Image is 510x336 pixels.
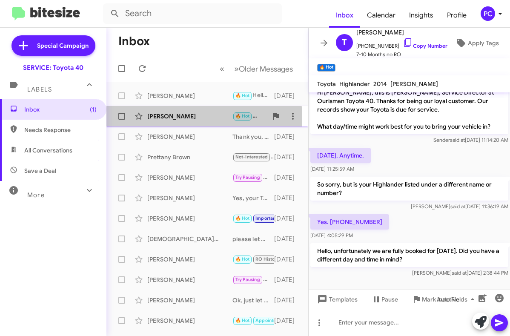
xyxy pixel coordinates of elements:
[147,296,232,304] div: [PERSON_NAME]
[274,235,301,243] div: [DATE]
[24,105,97,114] span: Inbox
[274,194,301,202] div: [DATE]
[450,203,465,210] span: said at
[235,318,250,323] span: 🔥 Hot
[232,275,274,284] div: Ok, just let us know when there is a convenient day and time for you.
[147,316,232,325] div: [PERSON_NAME]
[309,292,364,307] button: Templates
[403,43,447,49] a: Copy Number
[232,194,274,202] div: Yes, your ToyotaCare is nationwide.
[27,86,52,93] span: Labels
[232,91,274,101] div: Hello, unfortunately we are fully booked for [DATE]. Did you have a different day and time in mind?
[235,113,250,119] span: 🔥 Hot
[232,172,274,182] div: Your welcome, just let us know when you are ready to come in.
[274,316,301,325] div: [DATE]
[235,215,250,221] span: 🔥 Hot
[317,80,336,88] span: Toyota
[430,292,484,307] button: Auto Fields
[147,255,232,264] div: [PERSON_NAME]
[450,137,465,143] span: said at
[356,27,447,37] span: [PERSON_NAME]
[274,153,301,161] div: [DATE]
[235,175,260,180] span: Try Pausing
[310,148,371,163] p: [DATE]. Anytime.
[147,153,232,161] div: Prettany Brown
[473,6,501,21] button: PC
[315,292,358,307] span: Templates
[356,37,447,50] span: [PHONE_NUMBER]
[481,6,495,21] div: PC
[90,105,97,114] span: (1)
[24,146,72,155] span: All Conversations
[402,3,440,28] a: Insights
[274,173,301,182] div: [DATE]
[235,277,260,282] span: Try Pausing
[235,256,250,262] span: 🔥 Hot
[468,35,499,51] span: Apply Tags
[440,3,473,28] a: Profile
[342,36,347,49] span: T
[310,232,353,238] span: [DATE] 4:05:29 PM
[447,35,506,51] button: Apply Tags
[24,167,56,175] span: Save a Deal
[215,60,229,78] button: Previous
[147,276,232,284] div: [PERSON_NAME]
[274,276,301,284] div: [DATE]
[229,60,298,78] button: Next
[317,64,335,72] small: 🔥 Hot
[360,3,402,28] span: Calendar
[220,63,224,74] span: «
[118,34,150,48] h1: Inbox
[452,270,467,276] span: said at
[232,254,274,264] div: Thank you, we will adjust our records.
[364,292,405,307] button: Pause
[23,63,83,72] div: SERVICE: Toyota 40
[147,92,232,100] div: [PERSON_NAME]
[103,3,282,24] input: Search
[235,93,250,98] span: 🔥 Hot
[255,215,278,221] span: Important
[147,173,232,182] div: [PERSON_NAME]
[274,296,301,304] div: [DATE]
[215,60,298,78] nav: Page navigation example
[232,132,274,141] div: Thank you, we look forward to hearing from you soon.
[411,203,508,210] span: [PERSON_NAME] [DATE] 11:36:19 AM
[232,235,274,243] div: please let me know if you have any other questions.
[147,112,232,121] div: [PERSON_NAME]
[310,243,508,267] p: Hello, unfortunately we are fully booked for [DATE]. Did you have a different day and time in mind?
[412,270,508,276] span: [PERSON_NAME] [DATE] 2:38:44 PM
[147,235,232,243] div: [DEMOGRAPHIC_DATA][PERSON_NAME]
[255,256,281,262] span: RO Historic
[274,132,301,141] div: [DATE]
[27,191,45,199] span: More
[310,166,354,172] span: [DATE] 11:25:59 AM
[232,296,274,304] div: Ok, just let us know if we can help with anything. Have a nice day!
[310,85,508,134] p: Hi [PERSON_NAME], this is [PERSON_NAME], Service Director at Ourisman Toyota 40. Thanks for being...
[356,50,447,59] span: 7-10 Months no RO
[405,292,466,307] button: Mark Inactive
[232,316,274,325] div: Thank you, we will adjust our records.
[390,80,438,88] span: [PERSON_NAME]
[373,80,387,88] span: 2014
[232,111,267,121] div: Perfect
[310,214,389,230] p: Yes. [PHONE_NUMBER]
[437,292,478,307] span: Auto Fields
[433,137,508,143] span: Sender [DATE] 11:14:20 AM
[147,132,232,141] div: [PERSON_NAME]
[147,214,232,223] div: [PERSON_NAME]
[232,152,274,162] div: Will do - thank you!
[11,35,95,56] a: Special Campaign
[234,63,239,74] span: »
[274,92,301,100] div: [DATE]
[381,292,398,307] span: Pause
[274,214,301,223] div: [DATE]
[37,41,89,50] span: Special Campaign
[24,126,97,134] span: Needs Response
[329,3,360,28] a: Inbox
[232,213,274,223] div: Great, we look forward to seeing you on [DATE] 1:00PM
[339,80,370,88] span: Highlander
[255,318,293,323] span: Appointment Set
